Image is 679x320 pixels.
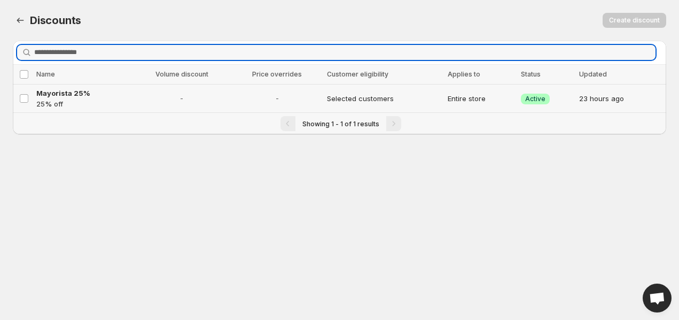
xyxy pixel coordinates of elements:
[643,284,672,313] div: Open chat
[234,93,321,104] span: -
[576,85,666,113] td: 23 hours ago
[525,95,545,103] span: Active
[30,14,81,27] span: Discounts
[36,98,130,109] p: 25% off
[36,88,130,98] a: Mayorista 25%
[448,70,480,78] span: Applies to
[521,70,541,78] span: Status
[155,70,208,78] span: Volume discount
[324,85,444,113] td: Selected customers
[36,70,55,78] span: Name
[579,70,607,78] span: Updated
[444,85,518,113] td: Entire store
[252,70,302,78] span: Price overrides
[302,120,379,128] span: Showing 1 - 1 of 1 results
[13,13,28,28] button: Back to dashboard
[136,93,228,104] span: -
[36,89,90,97] span: Mayorista 25%
[327,70,388,78] span: Customer eligibility
[13,112,666,134] nav: Pagination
